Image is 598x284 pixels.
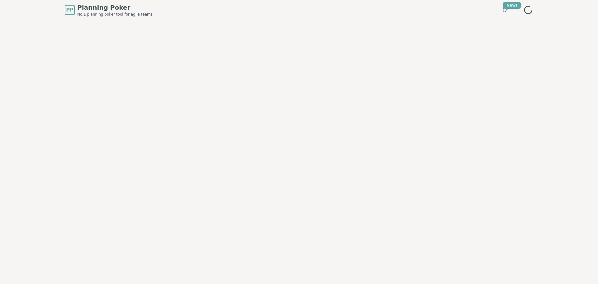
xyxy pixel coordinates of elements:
a: PPPlanning PokerNo.1 planning poker tool for agile teams [65,3,153,17]
span: PP [66,6,73,14]
button: New! [500,4,511,16]
div: New! [503,2,521,9]
span: No.1 planning poker tool for agile teams [77,12,153,17]
span: Planning Poker [77,3,153,12]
